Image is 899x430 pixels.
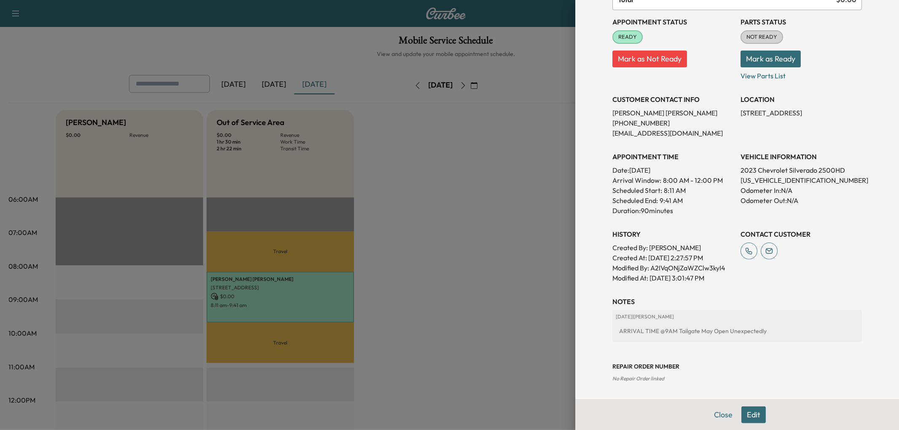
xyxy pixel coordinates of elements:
[612,108,734,118] p: [PERSON_NAME] [PERSON_NAME]
[613,33,642,41] span: READY
[741,406,766,423] button: Edit
[612,185,662,195] p: Scheduled Start:
[612,263,734,273] p: Modified By : A2IVqONjZaWZClw3kyI4
[741,229,862,239] h3: CONTACT CUSTOMER
[612,273,734,283] p: Modified At : [DATE] 3:01:47 PM
[741,152,862,162] h3: VEHICLE INFORMATION
[708,406,738,423] button: Close
[616,323,859,339] div: ARRIVAL TIME @9AM Tailgate May Open Unexpectedly
[660,195,683,206] p: 9:41 AM
[612,128,734,138] p: [EMAIL_ADDRESS][DOMAIN_NAME]
[612,152,734,162] h3: APPOINTMENT TIME
[612,296,862,307] h3: NOTES
[612,195,658,206] p: Scheduled End:
[612,118,734,128] p: [PHONE_NUMBER]
[612,165,734,175] p: Date: [DATE]
[612,51,687,67] button: Mark as Not Ready
[741,175,862,185] p: [US_VEHICLE_IDENTIFICATION_NUMBER]
[664,185,686,195] p: 8:11 AM
[741,17,862,27] h3: Parts Status
[741,67,862,81] p: View Parts List
[741,94,862,104] h3: LOCATION
[741,165,862,175] p: 2023 Chevrolet Silverado 2500HD
[612,206,734,216] p: Duration: 90 minutes
[741,195,862,206] p: Odometer Out: N/A
[612,94,734,104] h3: CUSTOMER CONTACT INFO
[741,185,862,195] p: Odometer In: N/A
[612,375,664,382] span: No Repair Order linked
[741,33,782,41] span: NOT READY
[612,362,862,371] h3: Repair Order number
[612,175,734,185] p: Arrival Window:
[741,51,801,67] button: Mark as Ready
[741,108,862,118] p: [STREET_ADDRESS]
[612,243,734,253] p: Created By : [PERSON_NAME]
[616,313,859,320] p: [DATE] | [PERSON_NAME]
[612,229,734,239] h3: History
[663,175,723,185] span: 8:00 AM - 12:00 PM
[612,253,734,263] p: Created At : [DATE] 2:27:57 PM
[612,17,734,27] h3: Appointment Status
